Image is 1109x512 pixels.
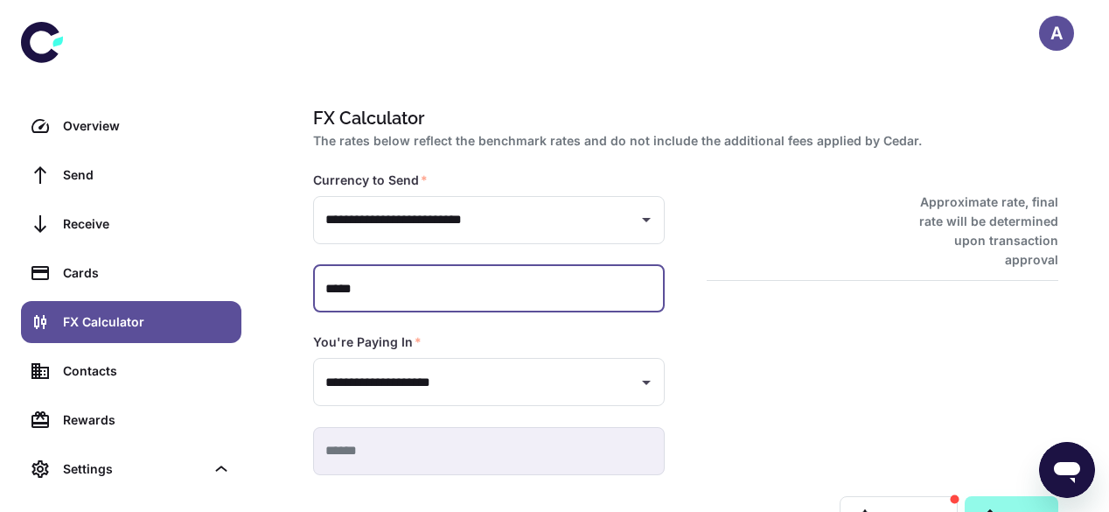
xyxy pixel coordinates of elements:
a: Contacts [21,350,241,392]
h6: Approximate rate, final rate will be determined upon transaction approval [900,193,1058,270]
a: FX Calculator [21,301,241,343]
div: Send [63,165,231,185]
div: Settings [63,459,205,479]
button: Open [634,207,659,232]
label: You're Paying In [313,333,422,351]
iframe: Button to launch messaging window [1039,442,1095,498]
div: Cards [63,263,231,283]
a: Receive [21,203,241,245]
div: Settings [21,448,241,490]
a: Overview [21,105,241,147]
button: Open [634,370,659,395]
div: Overview [63,116,231,136]
a: Send [21,154,241,196]
a: Rewards [21,399,241,441]
h1: FX Calculator [313,105,1051,131]
div: Contacts [63,361,231,381]
a: Cards [21,252,241,294]
div: Rewards [63,410,231,430]
button: A [1039,16,1074,51]
label: Currency to Send [313,172,428,189]
div: Receive [63,214,231,234]
div: FX Calculator [63,312,231,332]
